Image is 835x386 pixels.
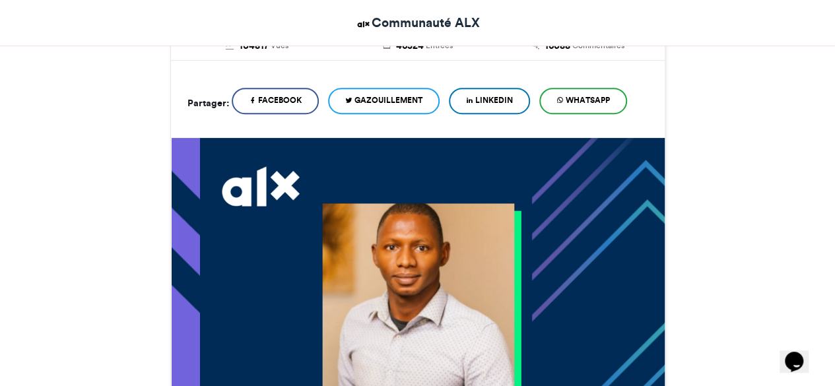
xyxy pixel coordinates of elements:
[258,95,302,105] font: Facebook
[355,13,480,32] a: Communauté ALX
[780,333,822,373] iframe: widget de discussion
[572,41,624,50] font: Commentaires
[508,39,648,53] a: 16088 Commentaires
[545,40,570,51] font: 16088
[271,41,288,50] font: Vues
[355,16,372,32] img: Communauté ALX
[449,88,530,114] a: LinkedIn
[395,40,423,51] font: 46524
[187,39,328,53] a: 104817 Vues
[425,41,452,50] font: Entrées
[232,88,319,114] a: Facebook
[328,88,440,114] a: Gazouillement
[347,39,488,53] a: 46524 Entrées
[354,95,422,105] font: Gazouillement
[239,40,269,51] font: 104817
[475,95,513,105] font: LinkedIn
[539,88,627,114] a: WhatsApp
[187,97,229,109] font: Partager:
[372,15,480,30] font: Communauté ALX
[566,95,610,105] font: WhatsApp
